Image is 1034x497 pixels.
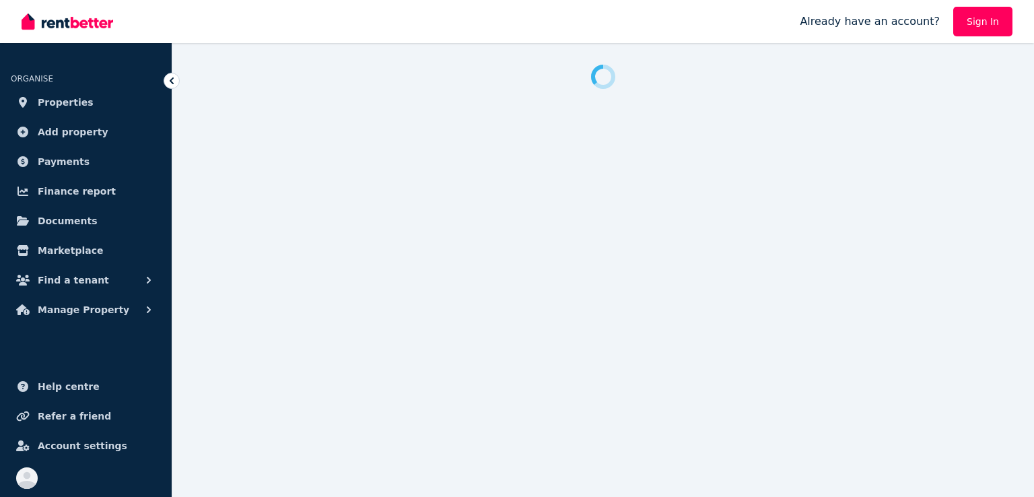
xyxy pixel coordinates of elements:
a: Account settings [11,432,161,459]
span: Manage Property [38,302,129,318]
span: Help centre [38,378,100,395]
a: Properties [11,89,161,116]
a: Finance report [11,178,161,205]
span: Account settings [38,438,127,454]
a: Refer a friend [11,403,161,430]
a: Marketplace [11,237,161,264]
span: Payments [38,154,90,170]
span: Marketplace [38,242,103,259]
a: Help centre [11,373,161,400]
span: Add property [38,124,108,140]
a: Documents [11,207,161,234]
button: Manage Property [11,296,161,323]
span: Documents [38,213,98,229]
span: Finance report [38,183,116,199]
span: Refer a friend [38,408,111,424]
span: Find a tenant [38,272,109,288]
button: Find a tenant [11,267,161,294]
a: Add property [11,119,161,145]
span: ORGANISE [11,74,53,84]
a: Sign In [953,7,1012,36]
a: Payments [11,148,161,175]
img: RentBetter [22,11,113,32]
span: Already have an account? [800,13,940,30]
span: Properties [38,94,94,110]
